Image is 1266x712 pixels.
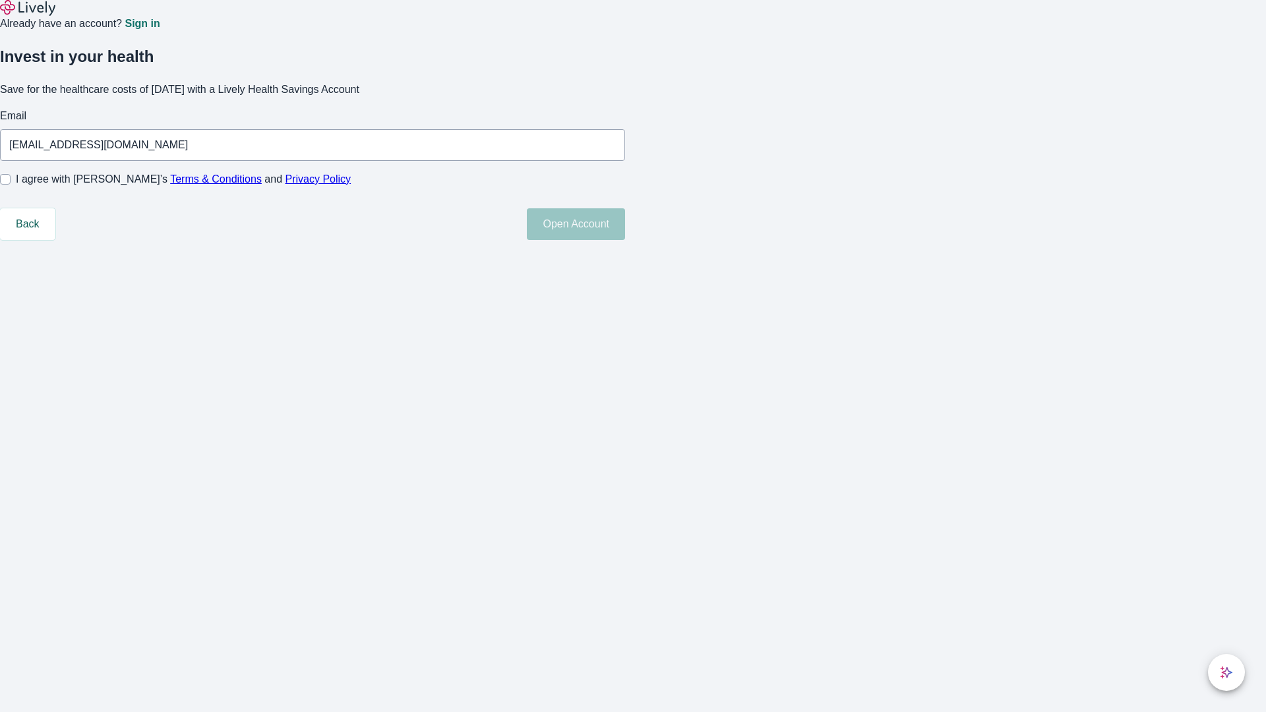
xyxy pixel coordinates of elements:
a: Sign in [125,18,160,29]
button: chat [1208,654,1245,691]
svg: Lively AI Assistant [1220,666,1233,679]
a: Terms & Conditions [170,173,262,185]
a: Privacy Policy [286,173,351,185]
span: I agree with [PERSON_NAME]’s and [16,171,351,187]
